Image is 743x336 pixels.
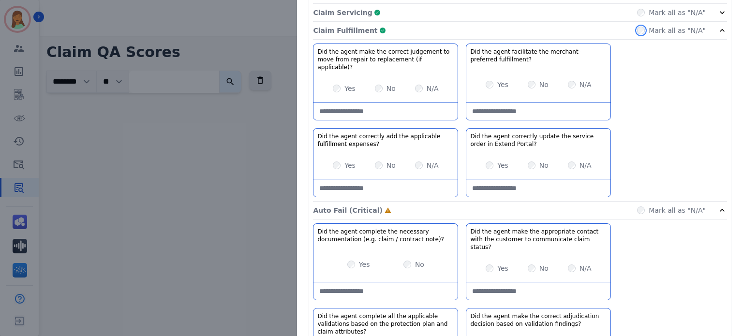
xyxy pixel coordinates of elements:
[359,260,370,269] label: Yes
[470,312,607,328] h3: Did the agent make the correct adjudication decision based on validation findings?
[470,48,607,63] h3: Did the agent facilitate the merchant-preferred fulfillment?
[427,84,439,93] label: N/A
[539,161,549,170] label: No
[539,80,549,89] label: No
[313,8,372,17] p: Claim Servicing
[580,263,592,273] label: N/A
[344,161,356,170] label: Yes
[649,205,706,215] label: Mark all as "N/A"
[317,228,454,243] h3: Did the agent complete the necessary documentation (e.g. claim / contract note)?
[317,132,454,148] h3: Did the agent correctly add the applicable fulfillment expenses?
[649,8,706,17] label: Mark all as "N/A"
[497,263,508,273] label: Yes
[470,228,607,251] h3: Did the agent make the appropriate contact with the customer to communicate claim status?
[497,80,508,89] label: Yes
[313,26,377,35] p: Claim Fulfillment
[317,48,454,71] h3: Did the agent make the correct judgement to move from repair to replacement (if applicable)?
[649,26,706,35] label: Mark all as "N/A"
[497,161,508,170] label: Yes
[415,260,424,269] label: No
[317,312,454,336] h3: Did the agent complete all the applicable validations based on the protection plan and claim attr...
[313,205,382,215] p: Auto Fail (Critical)
[386,84,396,93] label: No
[386,161,396,170] label: No
[344,84,356,93] label: Yes
[580,161,592,170] label: N/A
[539,263,549,273] label: No
[427,161,439,170] label: N/A
[470,132,607,148] h3: Did the agent correctly update the service order in Extend Portal?
[580,80,592,89] label: N/A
